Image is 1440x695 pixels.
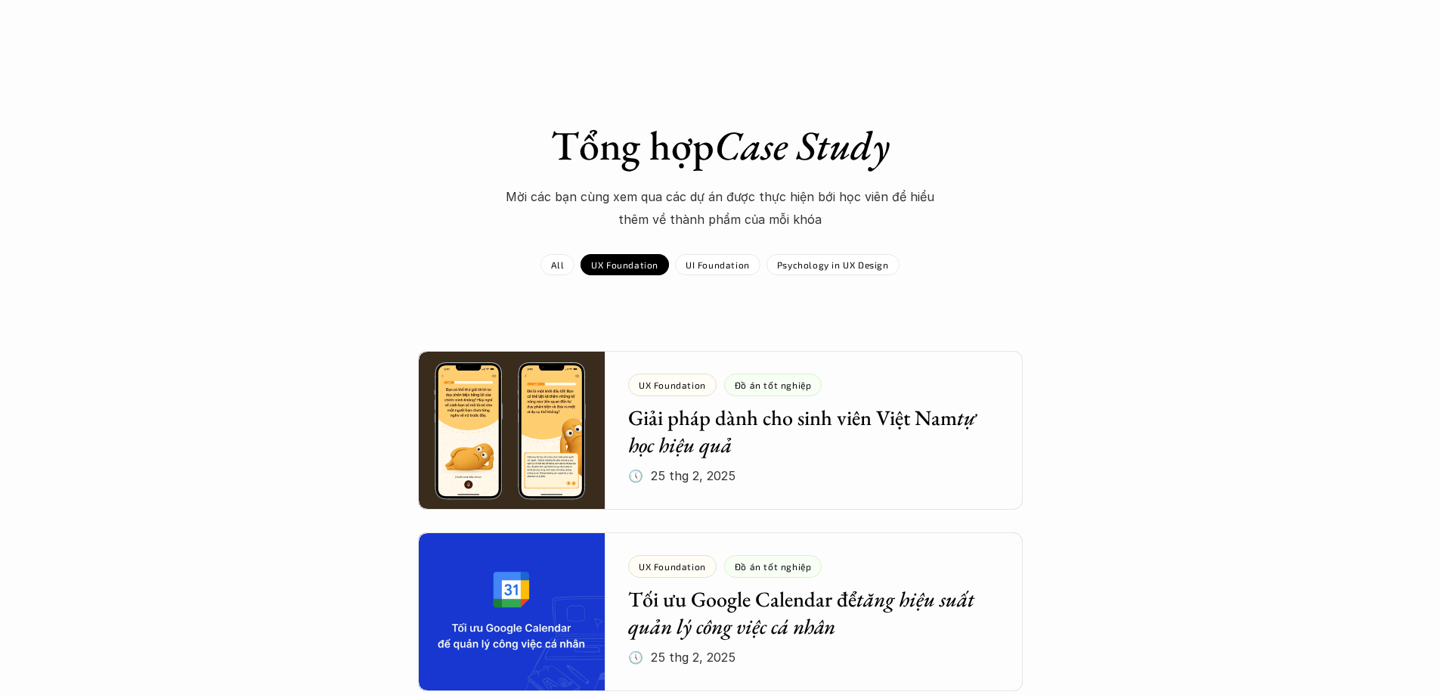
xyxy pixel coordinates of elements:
a: UX Foundation [581,254,669,275]
a: All [540,254,574,275]
p: UI Foundation [686,259,750,270]
h1: Tổng hợp [456,121,985,170]
a: Psychology in UX Design [766,254,900,275]
a: UX FoundationĐồ án tốt nghiệpGiải pháp dành cho sinh viên Việt Namtự học hiệu quả🕔 25 thg 2, 2025 [418,351,1023,510]
a: UI Foundation [675,254,760,275]
em: Case Study [714,119,890,172]
p: Mời các bạn cùng xem qua các dự án được thực hiện bới học viên để hiểu thêm về thành phẩm của mỗi... [494,185,947,231]
p: Psychology in UX Design [777,259,889,270]
p: UX Foundation [591,259,658,270]
p: All [551,259,564,270]
a: UX FoundationĐồ án tốt nghiệpTối ưu Google Calendar đểtăng hiệu suất quản lý công việc cá nhân🕔 2... [418,532,1023,691]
